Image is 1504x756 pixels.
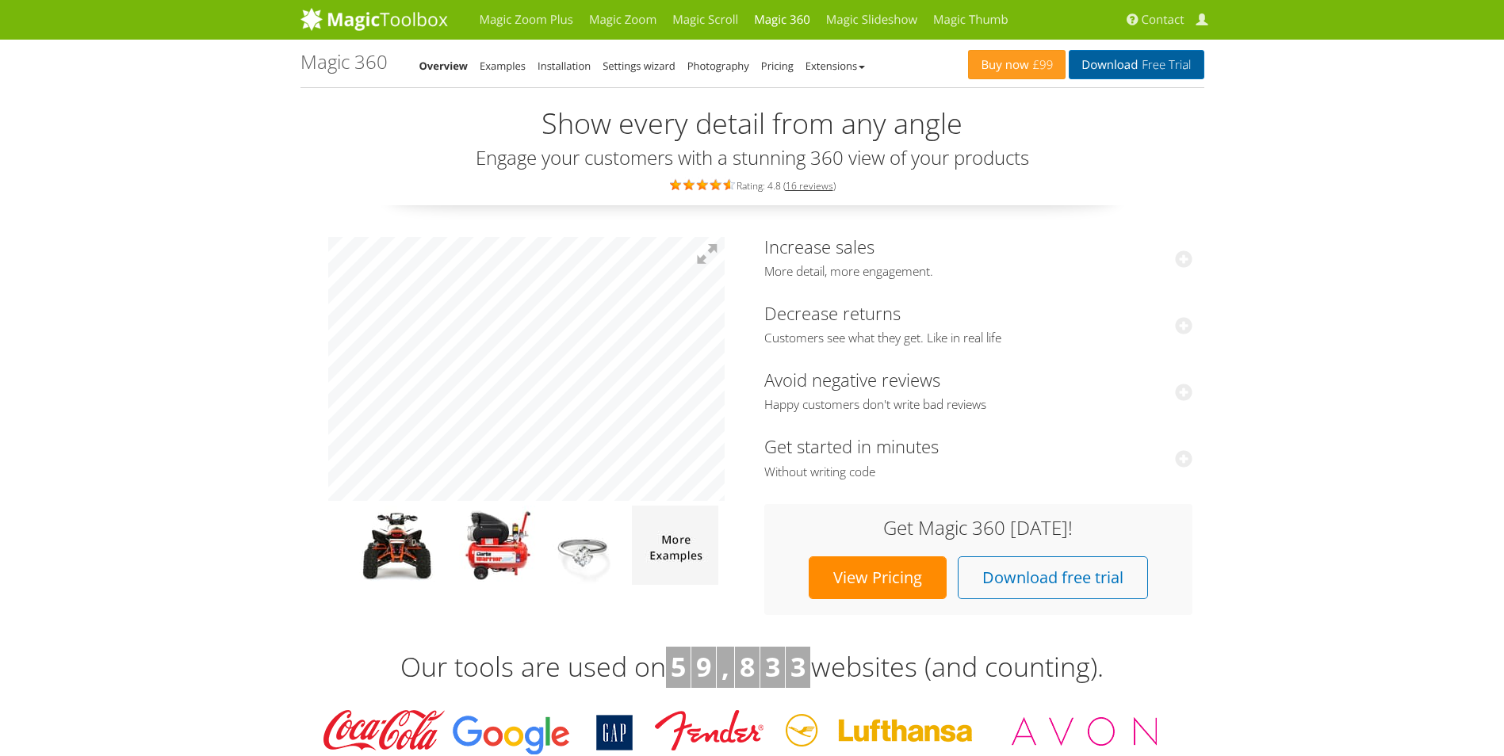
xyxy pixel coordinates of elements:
[968,50,1066,79] a: Buy now£99
[687,59,749,73] a: Photography
[786,179,833,193] a: 16 reviews
[1138,59,1191,71] span: Free Trial
[300,7,448,31] img: MagicToolbox.com - Image tools for your website
[632,506,718,585] img: more magic 360 demos
[958,556,1148,599] a: Download free trial
[300,176,1204,193] div: Rating: 4.8 ( )
[300,108,1204,139] h2: Show every detail from any angle
[764,434,1192,479] a: Get started in minutesWithout writing code
[764,464,1192,480] span: Without writing code
[1069,50,1204,79] a: DownloadFree Trial
[1142,12,1184,28] span: Contact
[300,52,388,72] h1: Magic 360
[538,59,591,73] a: Installation
[764,368,1192,413] a: Avoid negative reviewsHappy customers don't write bad reviews
[806,59,865,73] a: Extensions
[419,59,469,73] a: Overview
[780,517,1177,538] h3: Get Magic 360 [DATE]!
[764,235,1192,280] a: Increase salesMore detail, more engagement.
[1029,59,1054,71] span: £99
[740,648,755,685] b: 8
[764,330,1192,346] span: Customers see what they get. Like in real life
[764,397,1192,413] span: Happy customers don't write bad reviews
[603,59,675,73] a: Settings wizard
[300,147,1204,168] h3: Engage your customers with a stunning 360 view of your products
[721,648,729,685] b: ,
[764,264,1192,280] span: More detail, more engagement.
[764,301,1192,346] a: Decrease returnsCustomers see what they get. Like in real life
[761,59,794,73] a: Pricing
[696,648,711,685] b: 9
[809,556,947,599] a: View Pricing
[671,648,686,685] b: 5
[480,59,526,73] a: Examples
[765,648,780,685] b: 3
[790,648,806,685] b: 3
[300,647,1204,688] h3: Our tools are used on websites (and counting).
